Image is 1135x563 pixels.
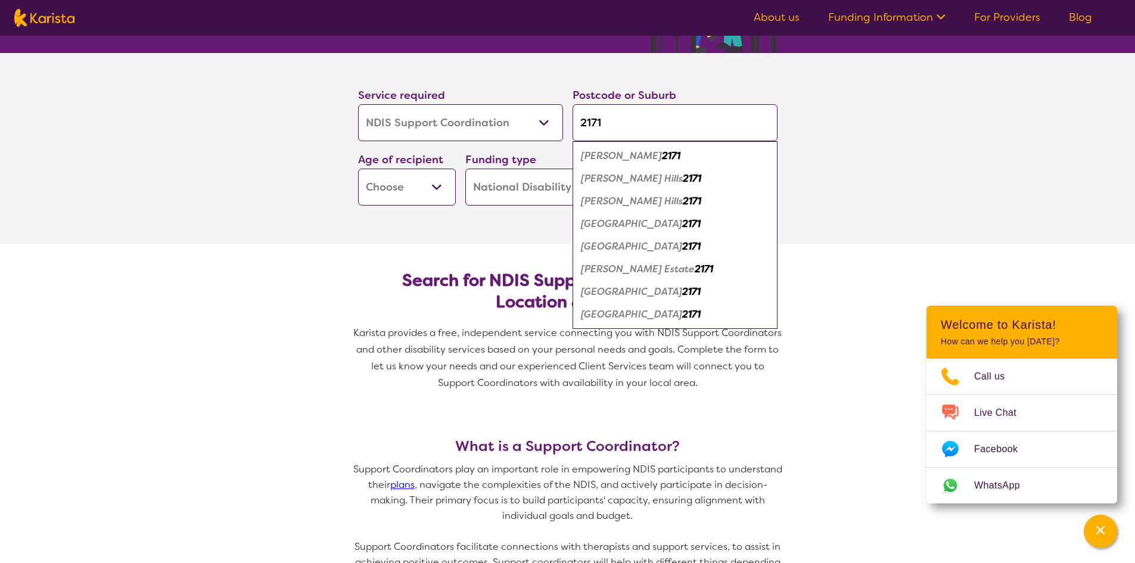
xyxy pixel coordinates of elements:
[579,235,772,258] div: Hoxton Park 2171
[390,478,415,491] a: plans
[573,104,778,141] input: Type
[14,9,74,27] img: Karista logo
[579,303,772,326] div: West Hoxton 2171
[581,195,683,207] em: [PERSON_NAME] Hills
[974,477,1034,494] span: WhatsApp
[941,337,1103,347] p: How can we help you [DATE]?
[581,240,682,253] em: [GEOGRAPHIC_DATA]
[1069,10,1092,24] a: Blog
[579,213,772,235] div: Horningsea Park 2171
[828,10,946,24] a: Funding Information
[579,167,772,190] div: Cecil Hills 2171
[682,240,701,253] em: 2171
[579,145,772,167] div: Carnes Hill 2171
[682,217,701,230] em: 2171
[974,368,1019,385] span: Call us
[581,172,683,185] em: [PERSON_NAME] Hills
[926,306,1117,503] div: Channel Menu
[974,440,1032,458] span: Facebook
[368,270,768,313] h2: Search for NDIS Support Coordinators by Location & Needs
[926,359,1117,503] ul: Choose channel
[926,468,1117,503] a: Web link opens in a new tab.
[682,308,701,321] em: 2171
[974,10,1040,24] a: For Providers
[579,281,772,303] div: Middleton Grange 2171
[581,217,682,230] em: [GEOGRAPHIC_DATA]
[358,88,445,102] label: Service required
[662,150,680,162] em: 2171
[581,308,682,321] em: [GEOGRAPHIC_DATA]
[353,438,782,455] h3: What is a Support Coordinator?
[581,285,682,298] em: [GEOGRAPHIC_DATA]
[974,404,1031,422] span: Live Chat
[754,10,800,24] a: About us
[573,88,676,102] label: Postcode or Suburb
[1084,515,1117,548] button: Channel Menu
[941,318,1103,332] h2: Welcome to Karista!
[581,263,695,275] em: [PERSON_NAME] Estate
[358,153,443,167] label: Age of recipient
[353,462,782,524] p: Support Coordinators play an important role in empowering NDIS participants to understand their ,...
[465,153,536,167] label: Funding type
[683,172,701,185] em: 2171
[353,326,784,389] span: Karista provides a free, independent service connecting you with NDIS Support Coordinators and ot...
[683,195,701,207] em: 2171
[695,263,713,275] em: 2171
[579,190,772,213] div: Elizabeth Hills 2171
[682,285,701,298] em: 2171
[579,258,772,281] div: Len Waters Estate 2171
[581,150,662,162] em: [PERSON_NAME]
